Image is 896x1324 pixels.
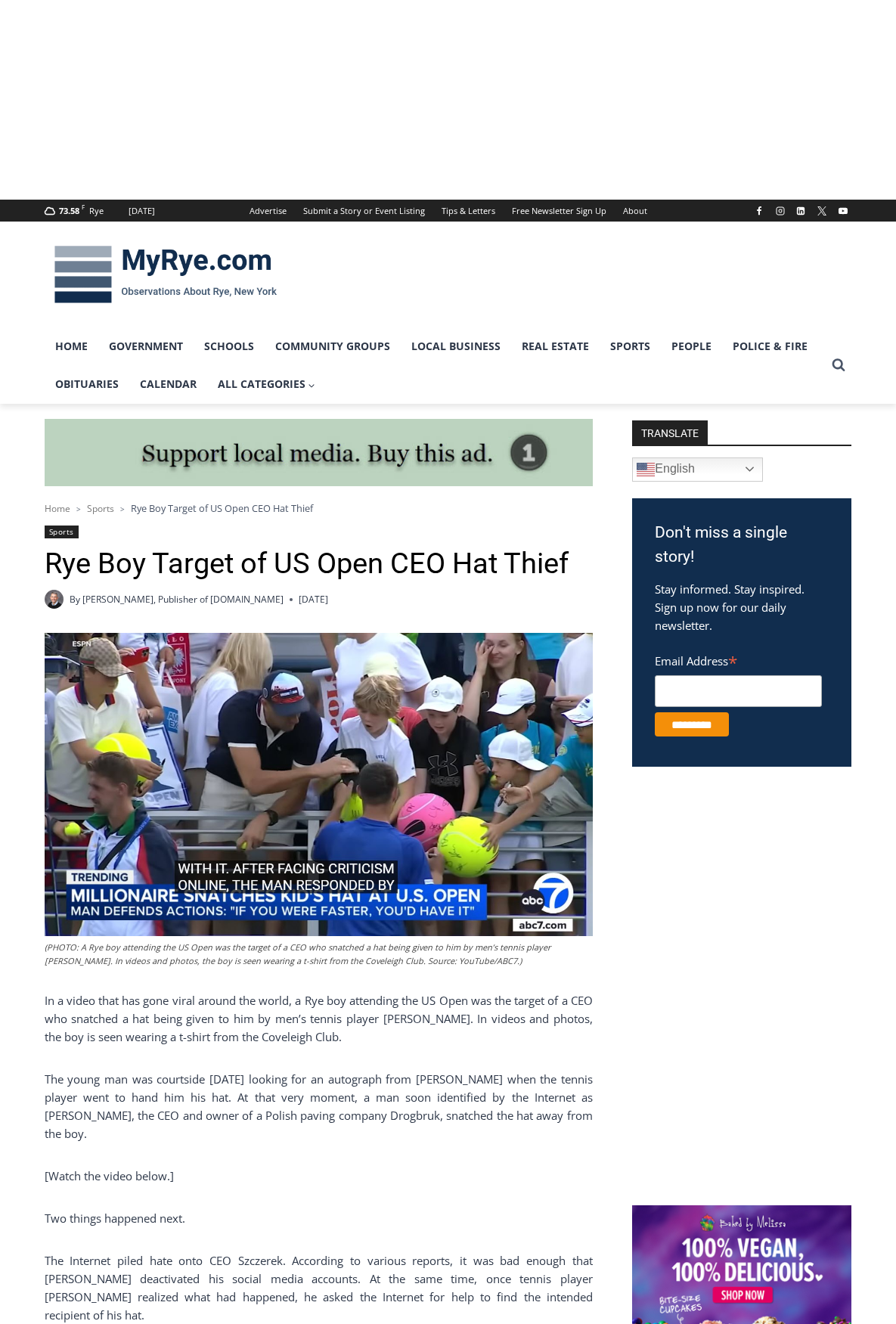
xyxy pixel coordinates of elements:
[98,327,194,365] a: Government
[655,580,829,634] p: Stay informed. Stay inspired. Sign up now for our daily newsletter.
[82,203,85,211] span: F
[45,633,593,936] img: (PHOTO: A Rye boy attending the US Open was the target of a CEO who snatched a hat being given to...
[511,327,600,365] a: Real Estate
[218,376,316,392] span: All Categories
[834,202,852,220] a: YouTube
[632,420,708,445] strong: TRANSLATE
[45,502,70,515] a: Home
[661,327,722,365] a: People
[76,504,81,514] span: >
[600,327,661,365] a: Sports
[637,460,655,479] img: en
[813,202,831,220] a: X
[70,592,80,606] span: By
[45,941,593,967] figcaption: (PHOTO: A Rye boy attending the US Open was the target of a CEO who snatched a hat being given to...
[45,501,593,516] nav: Breadcrumbs
[45,327,98,365] a: Home
[401,327,511,365] a: Local Business
[655,646,822,673] label: Email Address
[722,327,818,365] a: Police & Fire
[45,993,593,1044] span: In a video that has gone viral around the world, a Rye boy attending the US Open was the target o...
[129,204,155,218] div: [DATE]
[129,365,207,403] a: Calendar
[45,526,79,538] a: Sports
[241,200,656,222] nav: Secondary Navigation
[207,365,327,403] a: All Categories
[45,327,825,404] nav: Primary Navigation
[825,352,852,379] button: View Search Form
[45,590,64,609] a: Author image
[433,200,504,222] a: Tips & Letters
[89,204,104,218] div: Rye
[655,521,829,569] h3: Don't miss a single story!
[131,501,313,515] span: Rye Boy Target of US Open CEO Hat Thief
[87,502,114,515] a: Sports
[504,200,615,222] a: Free Newsletter Sign Up
[241,200,295,222] a: Advertise
[45,419,593,487] img: support local media, buy this ad
[632,457,763,482] a: English
[82,593,284,606] a: [PERSON_NAME], Publisher of [DOMAIN_NAME]
[59,205,79,216] span: 73.58
[295,200,433,222] a: Submit a Story or Event Listing
[45,1167,593,1185] p: [Watch the video below.]
[45,235,287,314] img: MyRye.com
[45,365,129,403] a: Obituaries
[120,504,125,514] span: >
[45,1211,185,1226] span: Two things happened next.
[45,1071,593,1141] span: The young man was courtside [DATE] looking for an autograph from [PERSON_NAME] when the tennis pl...
[194,327,265,365] a: Schools
[299,592,328,606] time: [DATE]
[45,1253,593,1322] span: The Internet piled hate onto CEO Szczerek. According to various reports, it was bad enough that [...
[265,327,401,365] a: Community Groups
[771,202,789,220] a: Instagram
[750,202,768,220] a: Facebook
[792,202,810,220] a: Linkedin
[45,547,593,581] h1: Rye Boy Target of US Open CEO Hat Thief
[615,200,656,222] a: About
